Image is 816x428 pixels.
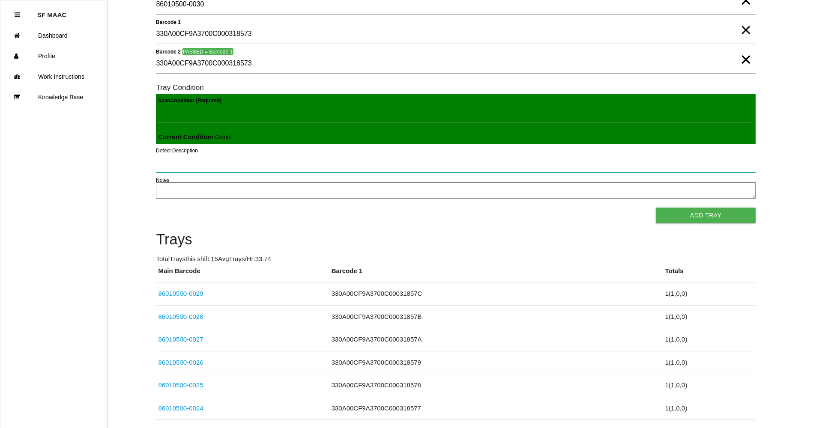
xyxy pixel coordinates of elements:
td: 1 ( 1 , 0 , 0 ) [663,328,756,351]
td: 1 ( 1 , 0 , 0 ) [663,351,756,374]
td: 1 ( 1 , 0 , 0 ) [663,397,756,420]
button: Add Tray [656,208,756,223]
th: Barcode 1 [329,266,663,282]
label: Notes [156,176,169,184]
td: 330A00CF9A3700C00031857B [329,305,663,328]
h6: Tray Condition [156,83,756,92]
div: Close [15,5,20,25]
td: 330A00CF9A3700C00031857A [329,328,663,351]
a: 86010500-0026 [158,359,203,366]
td: 330A00CF9A3700C000318577 [329,397,663,420]
b: Barcode 2 [156,48,181,54]
th: Totals [663,266,756,282]
td: 330A00CF9A3700C000318579 [329,351,663,374]
span: PASSED = Barcode 1 [182,48,233,55]
a: 86010500-0029 [158,290,203,297]
span: Clear Input [740,42,751,59]
p: Total Trays this shift: 15 Avg Trays /Hr: 33.74 [156,254,756,264]
p: SF MAAC [37,5,66,18]
a: Dashboard [0,25,107,46]
b: Barcode 1 [156,19,181,25]
td: 1 ( 1 , 0 , 0 ) [663,374,756,397]
a: 86010500-0024 [158,404,203,412]
td: 1 ( 1 , 0 , 0 ) [663,305,756,328]
th: Main Barcode [156,266,329,282]
a: Profile [0,46,107,66]
b: Scan Condition (Required) [158,98,221,104]
h4: Trays [156,232,756,248]
a: Knowledge Base [0,87,107,107]
td: 1 ( 1 , 0 , 0 ) [663,282,756,306]
b: Current Condition [158,133,213,140]
span: : Good [158,133,230,140]
label: Defect Description [156,147,198,155]
a: 86010500-0025 [158,381,203,389]
span: Clear Input [740,13,751,30]
a: 86010500-0027 [158,336,203,343]
a: 86010500-0028 [158,313,203,320]
td: 330A00CF9A3700C000318578 [329,374,663,397]
td: 330A00CF9A3700C00031857C [329,282,663,306]
a: Work Instructions [0,66,107,87]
